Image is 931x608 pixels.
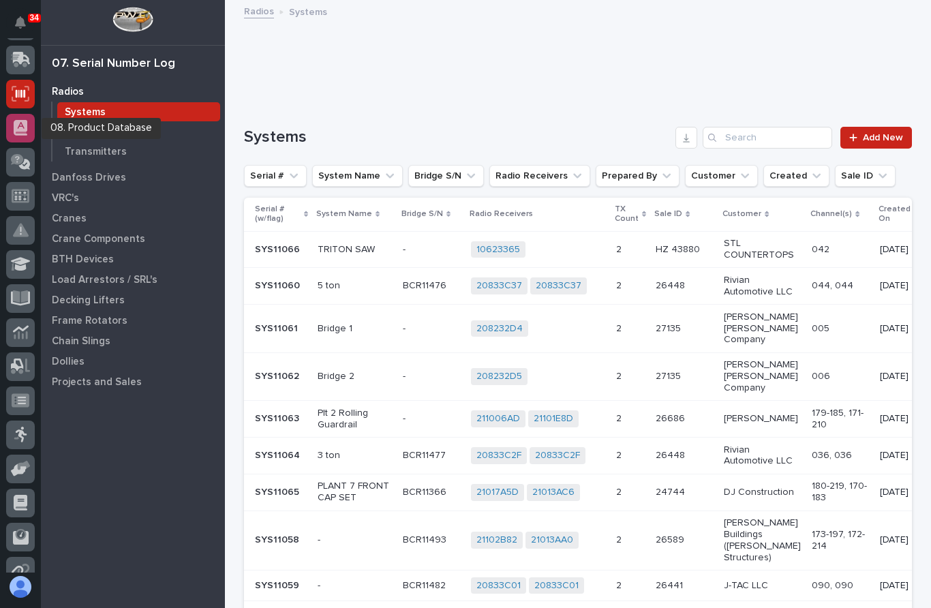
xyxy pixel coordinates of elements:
p: Cranes [52,213,87,225]
p: SYS11064 [255,447,303,461]
p: 180-219, 170-183 [812,481,869,504]
p: 179-185, 171-210 [812,408,869,431]
button: Bridge S/N [408,165,484,187]
p: [DATE] [880,371,918,382]
a: 10623365 [476,244,520,256]
p: 2 [616,410,624,425]
p: 27135 [656,320,684,335]
p: 173-197, 172-214 [812,529,869,552]
p: VRC's [52,192,79,204]
p: 3 ton [318,450,392,461]
a: 20833C37 [536,280,581,292]
p: [DATE] [880,534,918,546]
a: Dollies [41,351,225,371]
div: 07. Serial Number Log [52,57,175,72]
p: [DATE] [880,413,918,425]
div: Search [703,127,832,149]
a: 21102B82 [476,534,517,546]
button: Serial # [244,165,307,187]
p: Transmitters [65,146,127,158]
a: 20833C37 [476,280,522,292]
a: Radios [244,3,274,18]
p: 26448 [656,277,688,292]
a: BTH Devices [41,249,225,269]
p: - [403,241,408,256]
a: VRC's [41,187,225,208]
a: 20833C2F [535,450,580,461]
p: Radios [52,86,84,98]
p: 26589 [656,532,687,546]
p: Rivian Automotive LLC [724,444,801,468]
p: SYS11063 [255,410,302,425]
p: [DATE] [880,244,918,256]
p: Systems [65,106,106,119]
button: Customer [685,165,758,187]
p: 2 [616,241,624,256]
p: Dollies [52,356,85,368]
p: [DATE] [880,280,918,292]
p: Crane Components [52,233,145,245]
a: 21101E8D [534,413,573,425]
p: - [318,534,392,546]
p: 24744 [656,484,688,498]
p: Bridge S/N [401,207,443,222]
p: Customer [722,207,761,222]
p: 26441 [656,577,686,592]
div: Notifications34 [17,16,35,38]
p: [DATE] [880,450,918,461]
a: 21013AA0 [531,534,573,546]
h1: Systems [244,127,670,147]
p: 2 [616,577,624,592]
p: SYS11061 [255,320,301,335]
p: System Name [316,207,372,222]
span: Add New [863,133,903,142]
p: BTH Devices [52,254,114,266]
a: Load Arrestors / SRL's [41,269,225,290]
p: 26686 [656,410,688,425]
p: SYS11065 [255,484,302,498]
a: Systems [52,102,225,121]
a: 21013AC6 [532,487,575,498]
a: Frame Rotators [41,310,225,331]
p: 006 [812,371,869,382]
a: Projects and Sales [41,371,225,392]
a: 21017A5D [476,487,519,498]
a: Cranes [41,208,225,228]
a: Decking Lifters [41,290,225,310]
p: 2 [616,368,624,382]
p: BCR11482 [403,577,448,592]
p: 2 [616,277,624,292]
p: Bridge 1 [318,323,392,335]
a: 211006AD [476,413,520,425]
a: Danfoss Drives [41,167,225,187]
p: [PERSON_NAME] [PERSON_NAME] Company [724,311,801,346]
p: Plt 2 Rolling Guardrail [318,408,392,431]
p: Bridge 2 [318,371,392,382]
button: users-avatar [6,573,35,601]
a: Transmitters [52,142,225,161]
p: HZ 43880 [656,241,703,256]
p: SYS11066 [255,241,303,256]
p: Radio Receivers [470,207,533,222]
p: 044, 044 [812,280,869,292]
a: 20833C01 [534,580,579,592]
button: Notifications [6,8,35,37]
p: 042 [812,244,869,256]
button: System Name [312,165,403,187]
img: Workspace Logo [112,7,153,32]
p: Channel(s) [810,207,852,222]
p: 036, 036 [812,450,869,461]
a: Chain Slings [41,331,225,351]
a: Receivers [52,122,225,141]
p: - [403,320,408,335]
p: 2 [616,532,624,546]
p: [DATE] [880,323,918,335]
p: [DATE] [880,580,918,592]
p: J-TAC LLC [724,580,801,592]
p: Load Arrestors / SRL's [52,274,157,286]
a: 208232D5 [476,371,522,382]
a: Add New [840,127,912,149]
p: 34 [30,13,39,22]
a: 20833C2F [476,450,521,461]
p: [PERSON_NAME] [PERSON_NAME] Company [724,359,801,393]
